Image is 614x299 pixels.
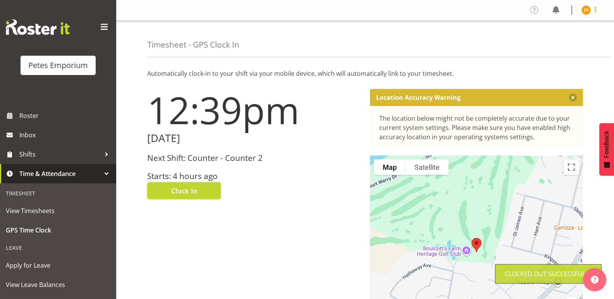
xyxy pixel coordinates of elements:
[147,154,361,162] h3: Next Shift: Counter - Counter 2
[564,159,579,175] button: Toggle fullscreen view
[599,123,614,176] button: Feedback - Show survey
[147,182,221,199] button: Clock In
[147,40,239,49] h4: Timesheet - GPS Clock In
[6,224,110,236] span: GPS Time Clock
[2,256,114,275] a: Apply for Leave
[505,269,592,278] div: Clocked out Successfully
[147,89,361,131] h1: 12:39pm
[171,186,197,196] span: Clock In
[28,60,88,71] div: Petes Emporium
[19,168,101,179] span: Time & Attendance
[6,260,110,271] span: Apply for Leave
[6,205,110,217] span: View Timesheets
[6,19,70,35] img: Rosterit website logo
[603,131,610,158] span: Feedback
[2,201,114,220] a: View Timesheets
[2,275,114,294] a: View Leave Balances
[19,110,112,121] span: Roster
[19,129,112,141] span: Inbox
[406,159,449,175] button: Show satellite imagery
[2,185,114,201] div: Timesheet
[569,94,577,101] button: Close message
[19,149,101,160] span: Shifts
[374,159,406,175] button: Show street map
[581,5,591,15] img: jeseryl-armstrong10788.jpg
[6,279,110,290] span: View Leave Balances
[147,132,361,144] h2: [DATE]
[376,94,461,101] p: Location Accuracy Warning
[2,240,114,256] div: Leave
[379,114,574,142] div: The location below might not be completely accurate due to your current system settings. Please m...
[147,69,583,78] p: Automatically clock-in to your shift via your mobile device, which will automatically link to you...
[2,220,114,240] a: GPS Time Clock
[147,172,361,181] h3: Starts: 4 hours ago
[591,276,599,284] img: help-xxl-2.png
